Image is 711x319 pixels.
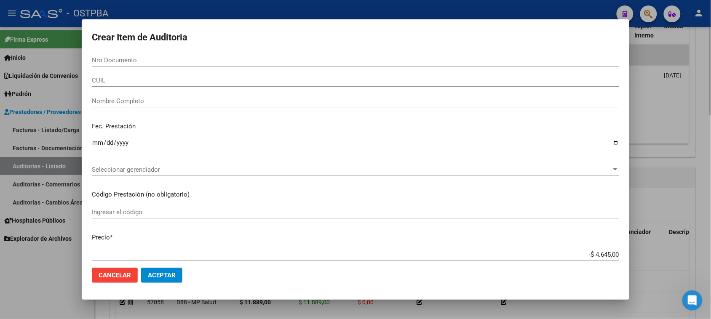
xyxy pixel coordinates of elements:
[92,190,619,199] p: Código Prestación (no obligatorio)
[148,271,176,279] span: Aceptar
[92,268,138,283] button: Cancelar
[92,122,619,131] p: Fec. Prestación
[141,268,182,283] button: Aceptar
[682,290,703,311] iframe: Intercom live chat
[92,166,612,173] span: Seleccionar gerenciador
[99,271,131,279] span: Cancelar
[92,29,619,45] h2: Crear Item de Auditoria
[92,233,619,242] p: Precio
